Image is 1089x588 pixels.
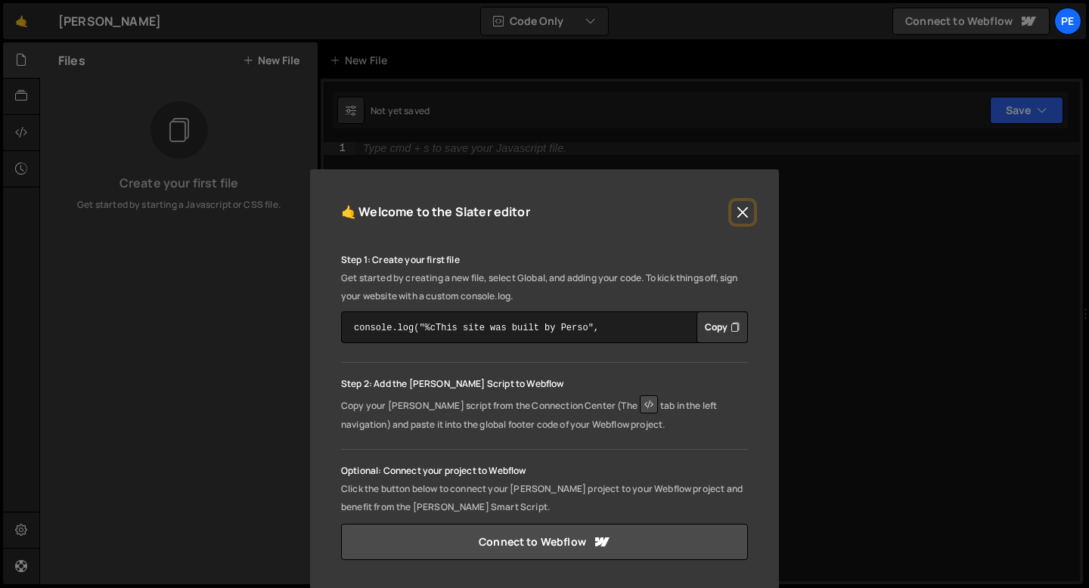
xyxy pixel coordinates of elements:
[341,524,748,560] a: Connect to Webflow
[341,311,748,343] textarea: console.log("%cThis site was built by Perso", "background:blue;color:#fff;padding: 8px;");
[697,311,748,343] button: Copy
[341,480,748,516] p: Click the button below to connect your [PERSON_NAME] project to your Webflow project and benefit ...
[341,269,748,305] p: Get started by creating a new file, select Global, and adding your code. To kick things off, sign...
[341,251,748,269] p: Step 1: Create your first file
[341,393,748,434] p: Copy your [PERSON_NAME] script from the Connection Center (The tab in the left navigation) and pa...
[341,462,748,480] p: Optional: Connect your project to Webflow
[341,200,530,224] h5: 🤙 Welcome to the Slater editor
[1054,8,1081,35] a: Pe
[341,375,748,393] p: Step 2: Add the [PERSON_NAME] Script to Webflow
[731,201,754,224] button: Close
[697,311,748,343] div: Button group with nested dropdown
